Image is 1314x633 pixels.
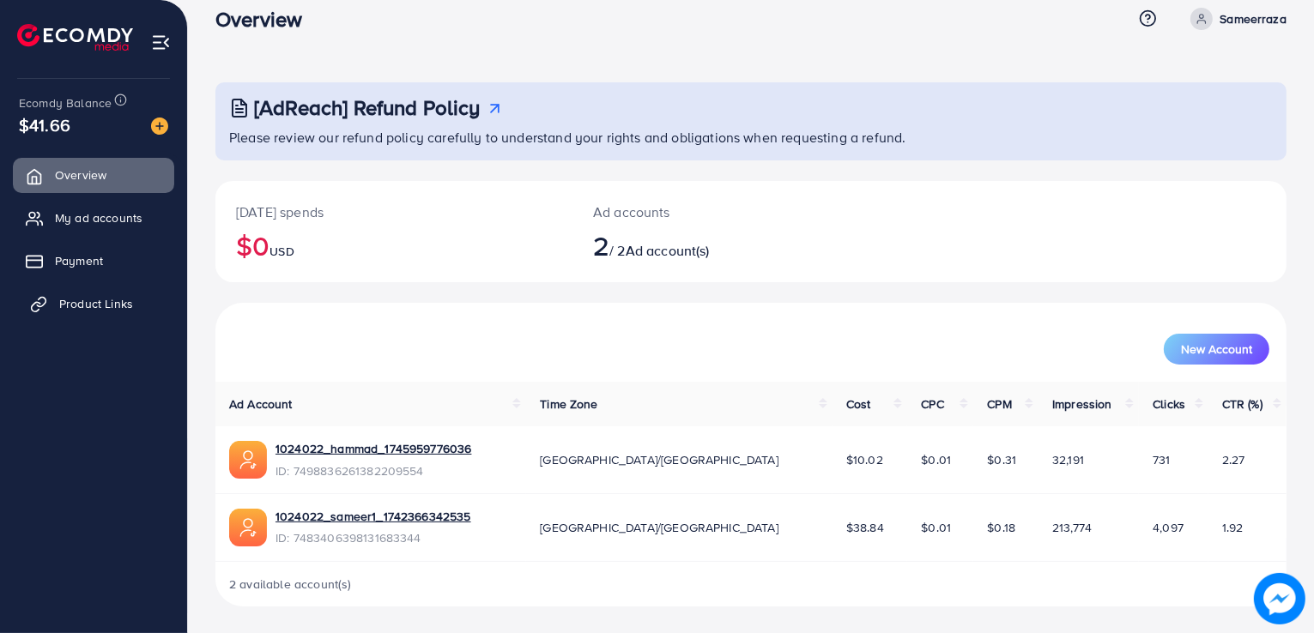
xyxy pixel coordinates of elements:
span: Ad Account [229,395,293,413]
span: [GEOGRAPHIC_DATA]/[GEOGRAPHIC_DATA] [540,451,778,468]
span: CPM [987,395,1011,413]
span: 213,774 [1052,519,1092,536]
span: 1.92 [1222,519,1244,536]
img: menu [151,33,171,52]
span: 2.27 [1222,451,1245,468]
p: Ad accounts [593,202,820,222]
span: Cost [846,395,871,413]
span: New Account [1181,343,1252,355]
span: $41.66 [19,112,70,137]
span: 32,191 [1052,451,1084,468]
span: Time Zone [540,395,597,413]
a: Overview [13,158,174,192]
p: Please review our refund policy carefully to understand your rights and obligations when requesti... [229,127,1276,148]
span: 731 [1153,451,1170,468]
span: [GEOGRAPHIC_DATA]/[GEOGRAPHIC_DATA] [540,519,778,536]
h2: / 2 [593,229,820,262]
span: Overview [55,166,106,184]
span: $38.84 [846,519,884,536]
a: Sameerraza [1184,8,1287,30]
span: USD [269,243,294,260]
h2: $0 [236,229,552,262]
a: Payment [13,244,174,278]
a: My ad accounts [13,201,174,235]
span: $0.31 [987,451,1016,468]
img: logo [17,24,133,51]
span: Ad account(s) [626,241,710,260]
span: Ecomdy Balance [19,94,112,112]
img: image [151,118,168,135]
span: $0.01 [921,519,951,536]
span: ID: 7483406398131683344 [276,529,471,546]
span: $10.02 [846,451,883,468]
span: 2 [593,226,609,265]
button: New Account [1164,334,1269,365]
span: My ad accounts [55,209,142,226]
span: 4,097 [1153,519,1184,536]
a: 1024022_sameer1_1742366342535 [276,508,471,525]
a: 1024022_hammad_1745959776036 [276,440,471,457]
img: ic-ads-acc.e4c84228.svg [229,509,267,546]
a: Product Links [13,286,174,321]
h3: [AdReach] Refund Policy [254,95,481,120]
img: image [1254,573,1305,624]
span: Impression [1052,395,1112,413]
p: Sameerraza [1220,9,1287,29]
span: CTR (%) [1222,395,1263,413]
p: [DATE] spends [236,202,552,222]
span: 2 available account(s) [229,576,352,593]
h3: Overview [215,7,316,32]
span: CPC [921,395,943,413]
span: Product Links [59,295,133,312]
img: ic-ads-acc.e4c84228.svg [229,441,267,479]
span: ID: 7498836261382209554 [276,462,471,479]
span: $0.01 [921,451,951,468]
span: $0.18 [987,519,1015,536]
span: Clicks [1153,395,1185,413]
span: Payment [55,252,103,269]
